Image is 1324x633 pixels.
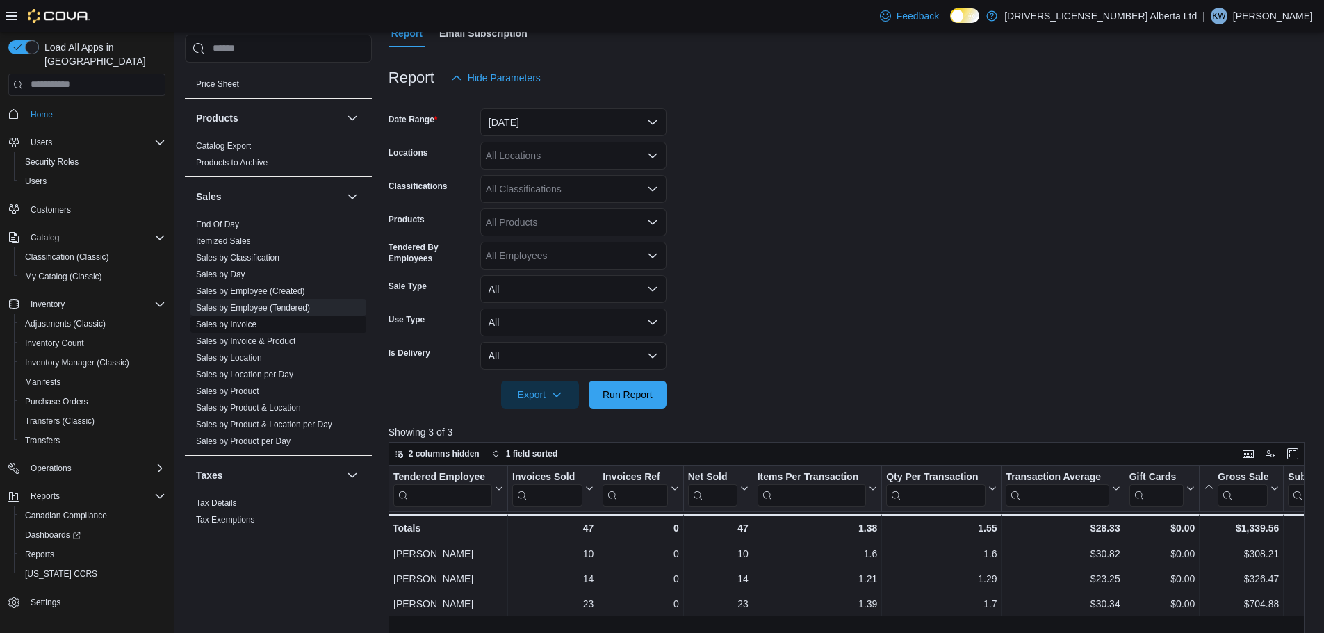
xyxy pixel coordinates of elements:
[688,545,749,562] div: 10
[389,314,425,325] label: Use Type
[757,520,877,536] div: 1.38
[19,354,135,371] a: Inventory Manager (Classic)
[886,595,997,612] div: 1.7
[480,275,667,303] button: All
[950,23,951,24] span: Dark Mode
[14,525,171,545] a: Dashboards
[25,229,165,246] span: Catalog
[25,202,76,218] a: Customers
[196,158,268,167] a: Products to Archive
[196,420,332,429] a: Sales by Product & Location per Day
[196,370,293,379] a: Sales by Location per Day
[1006,470,1109,484] div: Transaction Average
[14,506,171,525] button: Canadian Compliance
[647,217,658,228] button: Open list of options
[344,467,361,484] button: Taxes
[25,296,70,313] button: Inventory
[25,593,165,611] span: Settings
[3,486,171,506] button: Reports
[512,595,594,612] div: 23
[14,267,171,286] button: My Catalog (Classic)
[196,303,310,313] a: Sales by Employee (Tendered)
[480,108,667,136] button: [DATE]
[19,268,108,285] a: My Catalog (Classic)
[196,269,245,280] span: Sales by Day
[758,595,878,612] div: 1.39
[886,470,986,506] div: Qty Per Transaction
[196,468,341,482] button: Taxes
[196,190,222,204] h3: Sales
[14,411,171,431] button: Transfers (Classic)
[3,133,171,152] button: Users
[14,334,171,353] button: Inventory Count
[25,338,84,349] span: Inventory Count
[1129,545,1195,562] div: $0.00
[19,566,165,582] span: Washington CCRS
[512,570,594,587] div: 14
[19,507,113,524] a: Canadian Compliance
[603,545,678,562] div: 0
[31,463,72,474] span: Operations
[196,468,223,482] h3: Taxes
[757,470,866,506] div: Items Per Transaction
[25,488,165,504] span: Reports
[603,470,678,506] button: Invoices Ref
[344,48,361,65] button: Pricing
[1129,520,1195,536] div: $0.00
[391,19,423,47] span: Report
[25,377,60,388] span: Manifests
[1211,8,1227,24] div: Kelli White
[14,392,171,411] button: Purchase Orders
[196,436,291,447] span: Sales by Product per Day
[687,470,748,506] button: Net Sold
[480,309,667,336] button: All
[1129,570,1195,587] div: $0.00
[196,320,256,329] a: Sales by Invoice
[19,249,165,265] span: Classification (Classic)
[344,188,361,205] button: Sales
[19,268,165,285] span: My Catalog (Classic)
[1006,470,1120,506] button: Transaction Average
[1006,595,1120,612] div: $30.34
[1204,545,1279,562] div: $308.21
[647,250,658,261] button: Open list of options
[512,545,594,562] div: 10
[19,393,94,410] a: Purchase Orders
[19,335,90,352] a: Inventory Count
[14,152,171,172] button: Security Roles
[25,201,165,218] span: Customers
[389,425,1314,439] p: Showing 3 of 3
[19,154,165,170] span: Security Roles
[25,176,47,187] span: Users
[886,545,997,562] div: 1.6
[196,190,341,204] button: Sales
[25,568,97,579] span: [US_STATE] CCRS
[31,491,60,502] span: Reports
[1006,470,1109,506] div: Transaction Average
[687,470,737,484] div: Net Sold
[389,445,485,462] button: 2 columns hidden
[897,9,939,23] span: Feedback
[185,76,372,98] div: Pricing
[389,347,430,359] label: Is Delivery
[196,140,251,151] span: Catalog Export
[501,381,579,409] button: Export
[25,529,81,541] span: Dashboards
[512,520,594,536] div: 47
[603,595,678,612] div: 0
[196,111,238,125] h3: Products
[14,314,171,334] button: Adjustments (Classic)
[25,271,102,282] span: My Catalog (Classic)
[3,104,171,124] button: Home
[480,342,667,370] button: All
[1218,470,1268,484] div: Gross Sales
[393,470,492,506] div: Tendered Employee
[647,183,658,195] button: Open list of options
[19,173,52,190] a: Users
[886,470,997,506] button: Qty Per Transaction
[196,286,305,297] span: Sales by Employee (Created)
[25,416,95,427] span: Transfers (Classic)
[31,299,65,310] span: Inventory
[196,319,256,330] span: Sales by Invoice
[185,495,372,534] div: Taxes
